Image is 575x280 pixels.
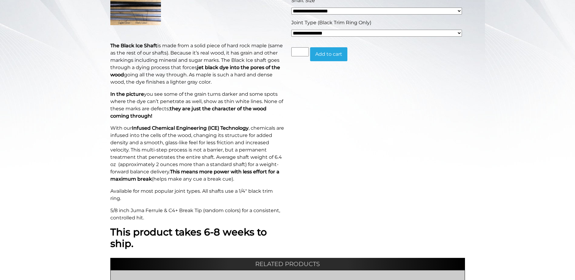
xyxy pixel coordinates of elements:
h2: Related products [110,258,465,270]
p: you see some of the grain turns darker and some spots where the dye can’t penetrate as well, show... [110,91,284,120]
p: With our , chemicals are infused into the cells of the wood, changing its structure for added den... [110,125,284,183]
p: is made from a solid piece of hard rock maple (same as the rest of our shafts). Because it’s real... [110,42,284,86]
strong: The Black Ice Shaft [110,43,157,48]
p: 5/8 inch Juma Ferrule & C4+ Break Tip (random colors) for a consistent, controlled hit. [110,207,284,222]
strong: Infused Chemical Engineering (ICE) Technology [132,125,249,131]
strong: In the picture [110,91,144,97]
strong: they are just the character of the wood coming through! [110,106,266,119]
p: Available for most popular joint types. All shafts use a 1/4" black trim ring. [110,188,284,202]
input: Product quantity [291,47,309,56]
b: jet black dye into the pores of the wood [110,65,280,78]
strong: This means more power with less effort for a maximum break [110,169,279,182]
button: Add to cart [310,47,347,61]
strong: This product takes 6-8 weeks to ship. [110,226,267,249]
span: Joint Type (Black Trim Ring Only) [291,20,371,25]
